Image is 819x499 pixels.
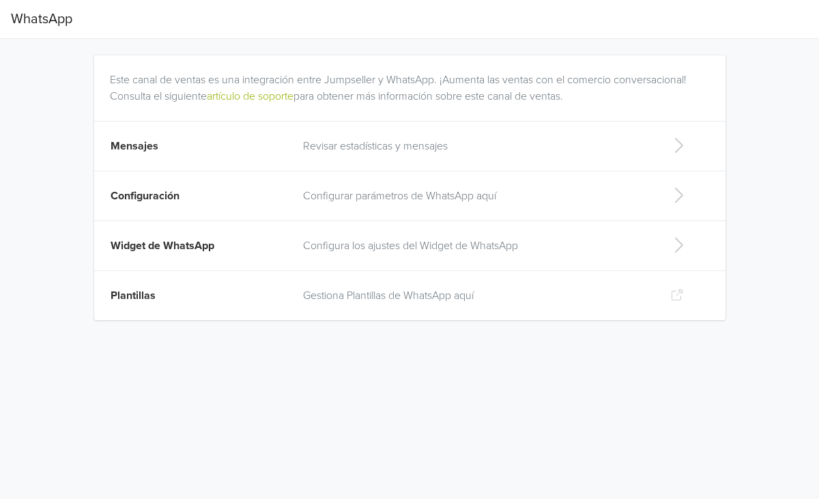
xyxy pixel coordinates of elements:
div: Este canal de ventas es una integración entre Jumpseller y WhatsApp. ¡Aumenta las ventas con el c... [110,55,715,104]
p: Gestiona Plantillas de WhatsApp aquí [303,287,649,304]
p: Configura los ajustes del Widget de WhatsApp [303,238,649,254]
span: Mensajes [111,139,158,153]
span: Widget de WhatsApp [111,239,214,253]
span: WhatsApp [11,5,72,33]
p: Configurar parámetros de WhatsApp aquí [303,188,649,204]
p: Revisar estadísticas y mensajes [303,138,649,154]
span: Configuración [111,189,179,203]
span: Plantillas [111,289,156,302]
a: artículo de soporte [207,89,293,103]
